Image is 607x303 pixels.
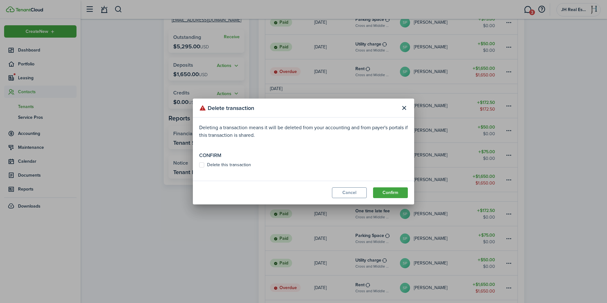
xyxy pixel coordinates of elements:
[332,187,367,198] button: Cancel
[399,103,409,113] button: Close modal
[373,187,408,198] button: Confirm
[199,152,408,159] p: Confirm
[199,124,408,139] p: Deleting a transaction means it will be deleted from your accounting and from payer's portals if ...
[199,102,397,114] modal-title: Delete transaction
[199,162,251,167] label: Delete this transaction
